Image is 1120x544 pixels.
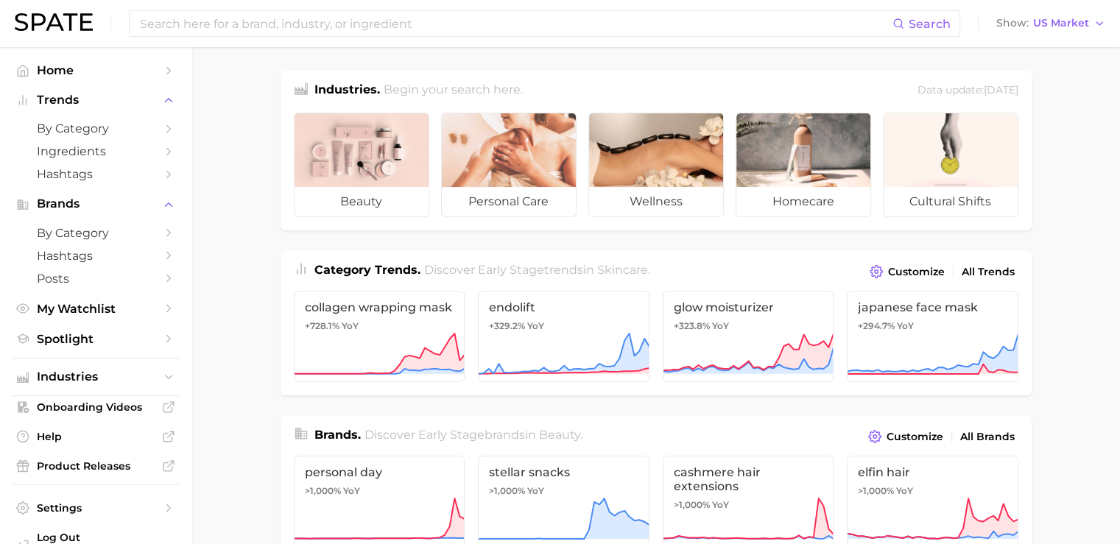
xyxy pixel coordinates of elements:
[489,320,525,331] span: +329.2%
[37,332,155,346] span: Spotlight
[37,501,155,515] span: Settings
[294,291,465,382] a: collagen wrapping mask+728.1% YoY
[674,499,710,510] span: >1,000%
[37,93,155,107] span: Trends
[712,320,729,332] span: YoY
[314,428,361,442] span: Brands .
[883,113,1018,217] a: cultural shifts
[37,144,155,158] span: Ingredients
[12,455,180,477] a: Product Releases
[442,187,576,216] span: personal care
[12,425,180,448] a: Help
[674,320,710,331] span: +323.8%
[37,249,155,263] span: Hashtags
[1033,19,1089,27] span: US Market
[37,167,155,181] span: Hashtags
[37,63,155,77] span: Home
[441,113,577,217] a: personal care
[12,297,180,320] a: My Watchlist
[588,113,724,217] a: wellness
[896,485,913,497] span: YoY
[674,465,823,493] span: cashmere hair extensions
[12,396,180,418] a: Onboarding Videos
[897,320,914,332] span: YoY
[12,89,180,111] button: Trends
[37,370,155,384] span: Industries
[12,267,180,290] a: Posts
[12,163,180,186] a: Hashtags
[342,320,359,332] span: YoY
[37,226,155,240] span: by Category
[539,428,580,442] span: beauty
[918,81,1018,101] div: Data update: [DATE]
[858,485,894,496] span: >1,000%
[12,497,180,519] a: Settings
[314,263,420,277] span: Category Trends .
[15,13,93,31] img: SPATE
[12,59,180,82] a: Home
[960,431,1015,443] span: All Brands
[424,263,650,277] span: Discover Early Stage trends in .
[847,291,1018,382] a: japanese face mask+294.7% YoY
[12,244,180,267] a: Hashtags
[957,427,1018,447] a: All Brands
[589,187,723,216] span: wellness
[37,459,155,473] span: Product Releases
[12,222,180,244] a: by Category
[527,320,544,332] span: YoY
[858,300,1007,314] span: japanese face mask
[858,465,1007,479] span: elfin hair
[305,300,454,314] span: collagen wrapping mask
[314,81,380,101] h1: Industries.
[858,320,895,331] span: +294.7%
[37,121,155,135] span: by Category
[712,499,729,511] span: YoY
[736,187,870,216] span: homecare
[12,117,180,140] a: by Category
[958,262,1018,282] a: All Trends
[489,300,638,314] span: endolift
[489,465,638,479] span: stellar snacks
[478,291,649,382] a: endolift+329.2% YoY
[12,366,180,388] button: Industries
[37,197,155,211] span: Brands
[305,485,341,496] span: >1,000%
[888,266,945,278] span: Customize
[736,113,871,217] a: homecare
[295,187,429,216] span: beauty
[663,291,834,382] a: glow moisturizer+323.8% YoY
[909,17,951,31] span: Search
[37,400,155,414] span: Onboarding Videos
[305,465,454,479] span: personal day
[384,81,523,101] h2: Begin your search here.
[294,113,429,217] a: beauty
[993,14,1109,33] button: ShowUS Market
[37,531,168,544] span: Log Out
[962,266,1015,278] span: All Trends
[37,430,155,443] span: Help
[884,187,1018,216] span: cultural shifts
[12,140,180,163] a: Ingredients
[37,302,155,316] span: My Watchlist
[343,485,360,497] span: YoY
[527,485,544,497] span: YoY
[996,19,1029,27] span: Show
[489,485,525,496] span: >1,000%
[866,261,948,282] button: Customize
[138,11,892,36] input: Search here for a brand, industry, or ingredient
[864,426,946,447] button: Customize
[674,300,823,314] span: glow moisturizer
[887,431,943,443] span: Customize
[37,272,155,286] span: Posts
[364,428,582,442] span: Discover Early Stage brands in .
[597,263,648,277] span: skincare
[12,328,180,350] a: Spotlight
[305,320,339,331] span: +728.1%
[12,193,180,215] button: Brands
